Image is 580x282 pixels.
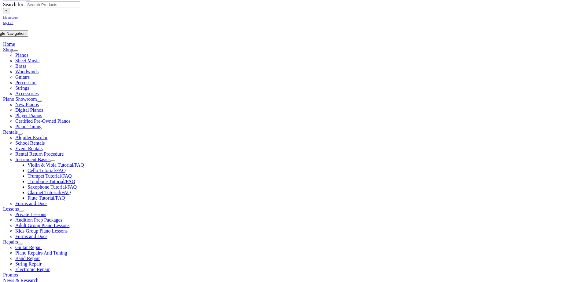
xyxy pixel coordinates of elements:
[37,100,42,102] button: Open submenu of Piano Showroom
[15,118,70,124] a: Certified Pre-Owned Pianos
[15,217,62,222] a: Audition Prep Packages
[19,210,24,211] button: Open submenu of Lessons
[3,16,18,19] span: My Account
[15,91,39,96] a: Accessories
[15,140,45,146] a: School Rentals
[3,96,37,102] a: Piano Showroom
[15,63,26,69] a: Brass
[15,107,43,113] a: Digital Pianos
[15,69,39,74] a: Woodwinds
[28,179,75,184] a: Trombone Tutorial/FAQ
[28,173,72,179] a: Trumpet Tutorial/FAQ
[3,272,18,277] a: Promos
[3,47,13,52] a: Shop
[15,151,64,157] a: Rental Return Procedure
[15,223,69,228] a: Adult Group Piano Lessons
[28,195,65,201] a: Flute Tutorial/FAQ
[15,234,47,239] a: Forms and Docs
[28,184,77,190] a: Saxophone Tutorial/FAQ
[3,129,18,135] a: Rentals
[15,261,42,266] a: String Repair
[15,80,36,85] a: Percussion
[15,212,46,217] a: Private Lessons
[3,21,13,25] span: My Cart
[15,135,47,140] a: Alquiler Escolar
[15,256,40,261] a: Band Repair
[26,2,80,8] input: Search Products...
[15,113,42,118] a: Player Pianos
[50,160,55,162] button: Open submenu of Instrument Basics
[28,168,66,173] a: Cello Tutorial/FAQ
[3,2,25,7] span: Search for:
[15,124,42,129] a: Piano Tuning
[3,206,19,211] a: Lessons
[15,85,29,91] a: Strings
[15,267,50,272] a: Electronic Repair
[3,8,10,14] input: Search
[3,42,15,47] a: Home
[15,245,42,250] a: Guitar Repair
[3,20,13,25] a: My Cart
[3,14,18,20] a: My Account
[15,250,67,255] a: Piano Repairs And Tuning
[13,50,18,52] button: Open submenu of Shop
[28,190,71,195] a: Clarinet Tutorial/FAQ
[15,102,39,107] a: New Pianos
[18,133,23,135] button: Open submenu of Rentals
[28,162,84,168] a: Violin & Viola Tutorial/FAQ
[15,52,28,58] a: Pianos
[15,157,50,162] a: Instrument Basics
[18,243,23,244] button: Open submenu of Repairs
[15,146,42,151] a: Event Rentals
[15,74,30,80] a: Guitars
[15,58,40,63] a: Sheet Music
[15,201,47,206] a: Forms and Docs
[3,239,18,244] a: Repairs
[15,228,68,233] a: Kids Group Piano Lessons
